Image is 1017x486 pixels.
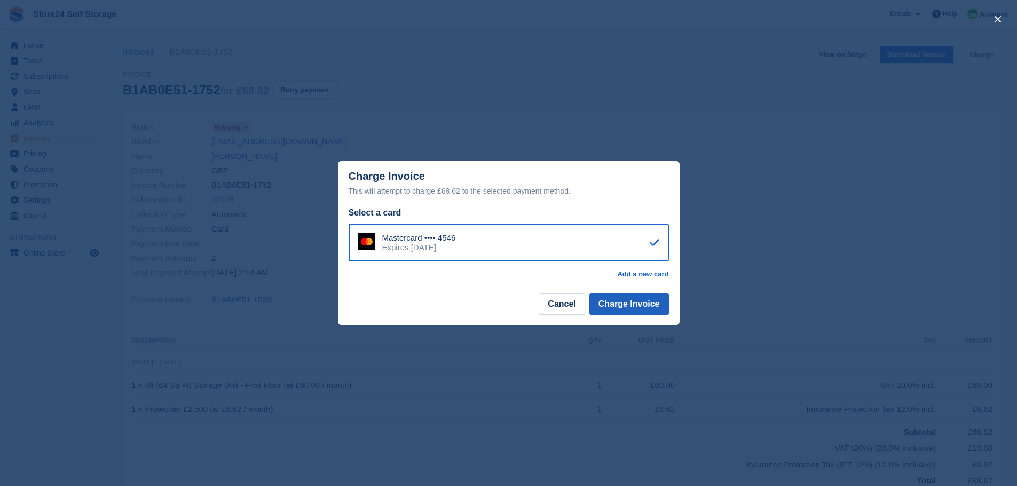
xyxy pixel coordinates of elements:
[382,243,456,252] div: Expires [DATE]
[382,233,456,243] div: Mastercard •••• 4546
[589,293,669,315] button: Charge Invoice
[349,206,669,219] div: Select a card
[358,233,375,250] img: Mastercard Logo
[349,185,669,197] div: This will attempt to charge £68.62 to the selected payment method.
[539,293,585,315] button: Cancel
[349,170,669,197] div: Charge Invoice
[617,270,668,278] a: Add a new card
[989,11,1006,28] button: close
